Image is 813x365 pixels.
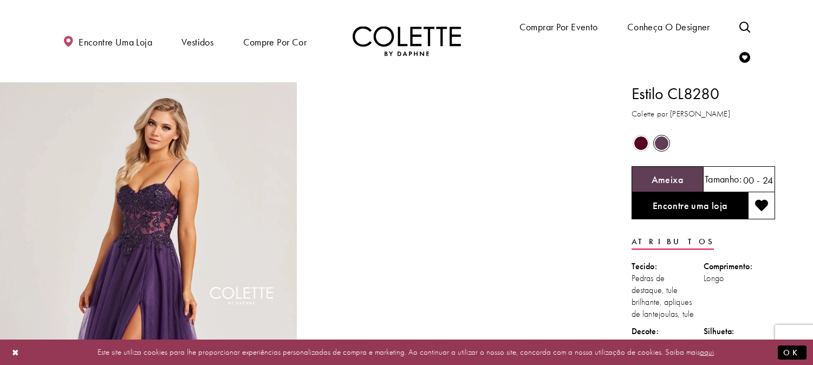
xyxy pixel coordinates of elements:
[243,36,307,48] font: Compre por cor
[632,192,748,219] a: Encontre uma loja
[652,174,684,186] font: Ameixa
[632,133,775,154] div: O estado dos controles de cores do produto depende do tamanho escolhido
[632,260,657,272] font: Tecido:
[632,233,714,250] a: Atributos
[302,82,599,231] video: Estilo CL8280 Colette by Daphne #1 reprodução automática em loop sem som vídeo
[353,27,461,56] a: Visite a página inicial
[737,11,753,41] a: Alternar pesquisa
[519,21,598,33] font: Comprar por evento
[714,347,716,357] font: .
[704,260,752,272] font: Comprimento:
[652,134,671,153] div: Ameixa
[79,36,152,48] font: Encontre uma loja
[517,11,601,42] span: Comprar por evento
[60,26,155,57] a: Encontre uma loja
[783,347,801,358] font: OK
[704,337,727,349] font: Linha A
[652,173,684,186] h5: Cor escolhida
[632,83,719,104] font: Estilo CL8280
[700,347,714,357] a: aqui
[704,272,725,284] font: Longo
[653,199,728,212] font: Encontre uma loja
[6,343,25,362] button: Fechar diálogo
[632,337,660,349] font: Querido
[353,27,461,56] img: Colette por Daphne
[632,108,730,119] font: Colette por [PERSON_NAME]
[748,192,775,219] button: Adicionar à lista de desejos
[625,11,713,42] a: Conheça o designer
[778,345,807,360] button: Enviar diálogo
[240,26,309,57] span: Compre por cor
[181,36,213,48] font: Vestidos
[737,42,753,71] a: Verificar lista de desejos
[632,134,651,153] div: Borgonha
[704,325,734,337] font: Silhueta:
[743,174,773,186] font: 00 - 24
[632,325,659,337] font: Decote:
[705,173,742,185] font: Tamanho:
[632,272,694,320] font: Pedras de destaque, tule brilhante, apliques de lantejoulas, tule
[632,236,714,247] font: Atributos
[179,26,216,57] span: Vestidos
[627,21,710,33] font: Conheça o designer
[97,347,700,357] font: Este site utiliza cookies para lhe proporcionar experiências personalizadas de compra e marketing...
